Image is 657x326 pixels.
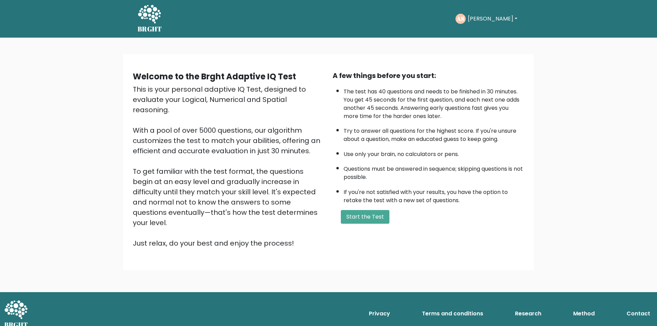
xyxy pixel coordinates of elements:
[138,25,162,33] h5: BRGHT
[344,147,524,158] li: Use only your brain, no calculators or pens.
[456,15,464,23] text: AS
[624,307,653,321] a: Contact
[344,123,524,143] li: Try to answer all questions for the highest score. If you're unsure about a question, make an edu...
[341,210,389,224] button: Start the Test
[333,70,524,81] div: A few things before you start:
[344,84,524,120] li: The test has 40 questions and needs to be finished in 30 minutes. You get 45 seconds for the firs...
[419,307,486,321] a: Terms and conditions
[133,71,296,82] b: Welcome to the Brght Adaptive IQ Test
[138,3,162,35] a: BRGHT
[133,84,324,248] div: This is your personal adaptive IQ Test, designed to evaluate your Logical, Numerical and Spatial ...
[512,307,544,321] a: Research
[344,161,524,181] li: Questions must be answered in sequence; skipping questions is not possible.
[466,14,519,23] button: [PERSON_NAME]
[344,185,524,205] li: If you're not satisfied with your results, you have the option to retake the test with a new set ...
[570,307,597,321] a: Method
[366,307,393,321] a: Privacy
